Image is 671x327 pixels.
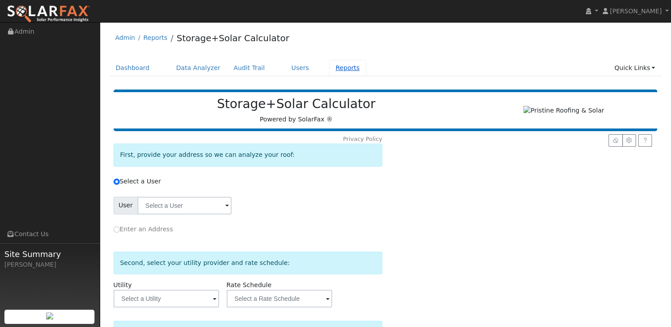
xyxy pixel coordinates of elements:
a: Data Analyzer [169,60,227,76]
a: Dashboard [109,60,157,76]
div: First, provide your address so we can analyze your roof: [114,144,382,166]
a: Reports [143,34,167,41]
input: Select a User [137,197,232,214]
span: User [114,197,138,214]
input: Select a User [114,179,120,185]
input: Select a Utility [114,290,219,308]
a: Reports [329,60,366,76]
div: Powered by SolarFax ® [118,97,475,124]
label: Utility [114,280,132,290]
label: Select a User [114,177,161,186]
span: [PERSON_NAME] [610,8,662,15]
span: Site Summary [4,248,95,260]
a: Help Link [638,134,652,147]
button: Settings [622,134,636,147]
label: Enter an Address [114,225,173,234]
a: Privacy Policy [343,136,382,142]
a: Quick Links [608,60,662,76]
input: Enter an Address [114,226,120,233]
button: Clear Data [608,134,622,147]
a: Storage+Solar Calculator [177,33,289,43]
img: retrieve [46,312,53,319]
img: Pristine Roofing & Solar [523,106,604,115]
div: [PERSON_NAME] [4,260,95,269]
span: Alias: None [227,281,271,288]
a: Admin [115,34,135,41]
h2: Storage+Solar Calculator [122,97,470,112]
img: SolarFax [7,5,90,23]
a: Audit Trail [227,60,271,76]
a: Users [285,60,316,76]
input: Select a Rate Schedule [227,290,332,308]
div: Second, select your utility provider and rate schedule: [114,252,382,274]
